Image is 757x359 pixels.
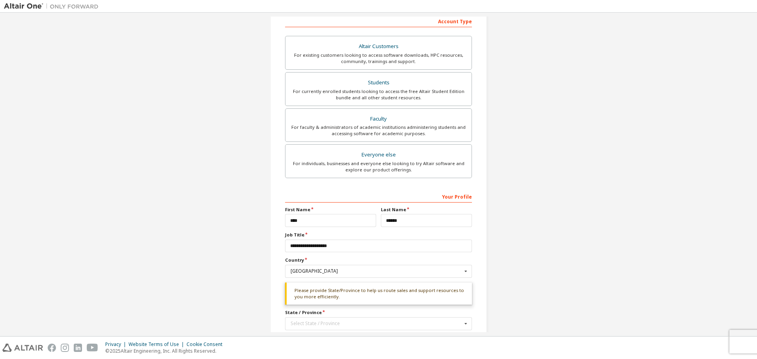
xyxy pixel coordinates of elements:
div: Faculty [290,113,467,125]
label: State / Province [285,309,472,316]
div: Altair Customers [290,41,467,52]
div: For existing customers looking to access software downloads, HPC resources, community, trainings ... [290,52,467,65]
div: Everyone else [290,149,467,160]
div: Students [290,77,467,88]
label: Last Name [381,206,472,213]
img: instagram.svg [61,344,69,352]
img: youtube.svg [87,344,98,352]
div: Please provide State/Province to help us route sales and support resources to you more efficiently. [285,283,472,305]
div: For individuals, businesses and everyone else looking to try Altair software and explore our prod... [290,160,467,173]
div: For faculty & administrators of academic institutions administering students and accessing softwa... [290,124,467,137]
label: Job Title [285,232,472,238]
img: Altair One [4,2,103,10]
img: facebook.svg [48,344,56,352]
label: Country [285,257,472,263]
div: [GEOGRAPHIC_DATA] [291,269,462,273]
p: © 2025 Altair Engineering, Inc. All Rights Reserved. [105,348,227,354]
div: For currently enrolled students looking to access the free Altair Student Edition bundle and all ... [290,88,467,101]
div: Select State / Province [291,321,462,326]
div: Website Terms of Use [129,341,186,348]
div: Privacy [105,341,129,348]
img: linkedin.svg [74,344,82,352]
div: Your Profile [285,190,472,203]
div: Cookie Consent [186,341,227,348]
img: altair_logo.svg [2,344,43,352]
label: First Name [285,206,376,213]
div: Account Type [285,15,472,27]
